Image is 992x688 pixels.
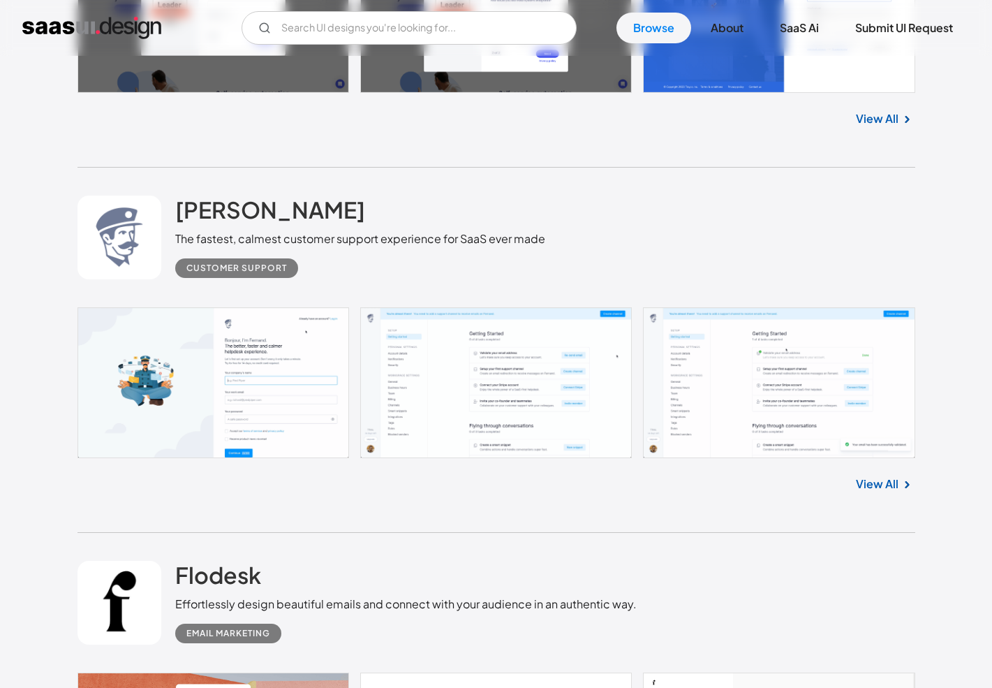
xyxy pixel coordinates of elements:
[616,13,691,43] a: Browse
[175,561,261,596] a: Flodesk
[838,13,970,43] a: Submit UI Request
[242,11,577,45] form: Email Form
[856,110,898,127] a: View All
[175,230,545,247] div: The fastest, calmest customer support experience for SaaS ever made
[186,260,287,277] div: Customer Support
[763,13,836,43] a: SaaS Ai
[694,13,760,43] a: About
[175,196,365,230] a: [PERSON_NAME]
[242,11,577,45] input: Search UI designs you're looking for...
[175,561,261,589] h2: Flodesk
[175,596,637,613] div: Effortlessly design beautiful emails and connect with your audience in an authentic way.
[22,17,161,39] a: home
[175,196,365,224] h2: [PERSON_NAME]
[856,476,898,492] a: View All
[186,625,270,642] div: Email Marketing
